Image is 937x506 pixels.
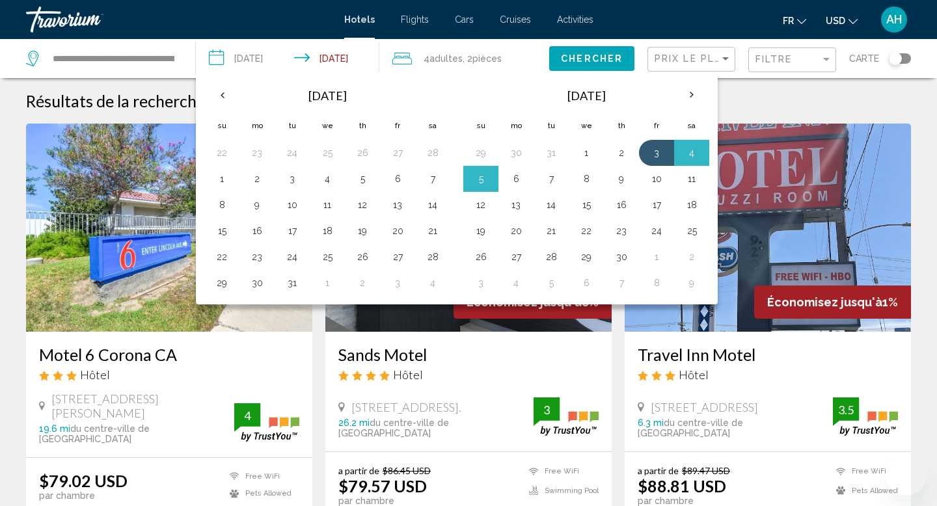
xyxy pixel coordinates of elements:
[282,170,303,188] button: Day 3
[541,196,562,214] button: Day 14
[317,196,338,214] button: Day 11
[576,170,597,188] button: Day 8
[352,248,373,266] button: Day 26
[638,367,898,382] div: 3 star Hotel
[239,80,415,111] th: [DATE]
[352,144,373,162] button: Day 26
[424,49,463,68] span: 4
[470,196,491,214] button: Day 12
[39,423,70,434] span: 19.6 mi
[352,222,373,240] button: Day 19
[646,170,667,188] button: Day 10
[338,476,427,496] ins: $79.57 USD
[541,222,562,240] button: Day 21
[611,170,632,188] button: Day 9
[247,248,267,266] button: Day 23
[830,465,898,478] li: Free WiFi
[223,488,299,499] li: Pets Allowed
[317,144,338,162] button: Day 25
[576,196,597,214] button: Day 15
[26,124,312,332] img: Hotel image
[638,418,743,438] span: du centre-ville de [GEOGRAPHIC_DATA]
[470,144,491,162] button: Day 29
[338,367,599,382] div: 4 star Hotel
[401,14,429,25] a: Flights
[534,402,560,418] div: 3
[681,222,702,240] button: Day 25
[576,222,597,240] button: Day 22
[523,485,599,498] li: Swimming Pool
[317,274,338,292] button: Day 1
[247,144,267,162] button: Day 23
[611,274,632,292] button: Day 7
[282,248,303,266] button: Day 24
[783,11,806,30] button: Change language
[638,345,898,364] a: Travel Inn Motel
[247,170,267,188] button: Day 2
[625,124,911,332] a: Hotel image
[646,222,667,240] button: Day 24
[523,465,599,478] li: Free WiFi
[611,222,632,240] button: Day 23
[682,465,730,476] del: $89.47 USD
[317,222,338,240] button: Day 18
[541,170,562,188] button: Day 7
[422,196,443,214] button: Day 14
[833,402,859,418] div: 3.5
[885,454,927,496] iframe: Bouton de lancement de la fenêtre de messagerie
[39,423,150,444] span: du centre-ville de [GEOGRAPHIC_DATA]
[429,53,463,64] span: Adultes
[470,222,491,240] button: Day 19
[655,53,755,64] span: Prix le plus bas
[576,274,597,292] button: Day 6
[534,397,599,436] img: trustyou-badge.svg
[498,80,674,111] th: [DATE]
[638,418,664,428] span: 6.3 mi
[783,16,794,26] span: fr
[506,222,526,240] button: Day 20
[655,54,731,65] mat-select: Sort by
[39,490,128,501] p: par chambre
[422,222,443,240] button: Day 21
[39,471,128,490] ins: $79.02 USD
[387,222,408,240] button: Day 20
[344,14,375,25] span: Hotels
[247,274,267,292] button: Day 30
[506,196,526,214] button: Day 13
[611,196,632,214] button: Day 16
[282,144,303,162] button: Day 24
[317,170,338,188] button: Day 4
[247,196,267,214] button: Day 9
[352,196,373,214] button: Day 12
[51,392,234,420] span: [STREET_ADDRESS][PERSON_NAME]
[234,408,260,423] div: 4
[204,80,239,110] button: Previous month
[352,274,373,292] button: Day 2
[282,222,303,240] button: Day 17
[557,14,593,25] a: Activities
[500,14,531,25] a: Cruises
[393,367,423,382] span: Hôtel
[541,248,562,266] button: Day 28
[611,144,632,162] button: Day 2
[26,91,258,111] h1: Résultats de la recherche d'hôtel
[611,248,632,266] button: Day 30
[830,485,898,498] li: Pets Allowed
[351,400,461,414] span: [STREET_ADDRESS].
[422,248,443,266] button: Day 28
[383,465,431,476] del: $86.45 USD
[638,476,726,496] ins: $88.81 USD
[211,222,232,240] button: Day 15
[352,170,373,188] button: Day 5
[549,46,634,70] button: Chercher
[338,418,449,438] span: du centre-ville de [GEOGRAPHIC_DATA]
[223,471,299,482] li: Free WiFi
[422,144,443,162] button: Day 28
[211,170,232,188] button: Day 1
[638,496,766,506] p: par chambre
[561,54,623,64] span: Chercher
